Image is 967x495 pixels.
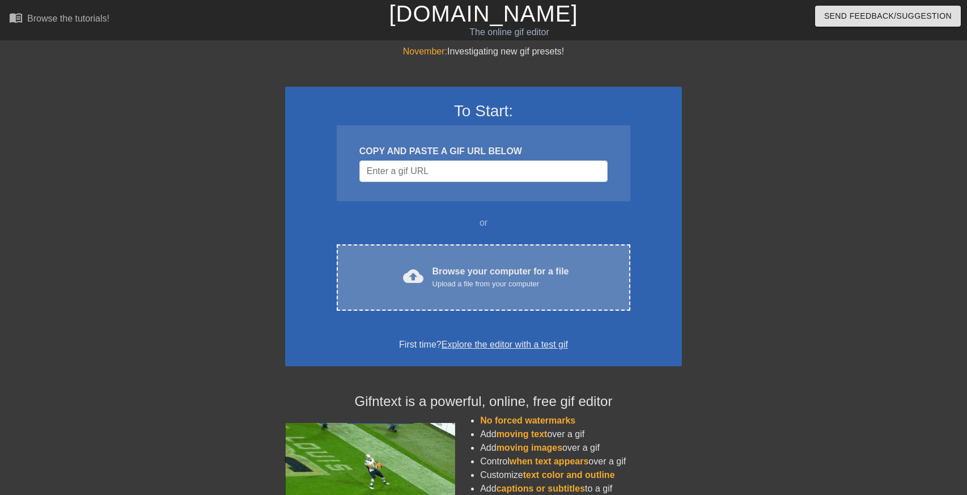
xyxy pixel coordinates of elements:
[497,429,548,439] span: moving text
[27,14,109,23] div: Browse the tutorials!
[480,428,682,441] li: Add over a gif
[285,45,682,58] div: Investigating new gif presets!
[285,394,682,410] h4: Gifntext is a powerful, online, free gif editor
[300,101,667,121] h3: To Start:
[9,11,109,28] a: Browse the tutorials!
[442,340,568,349] a: Explore the editor with a test gif
[497,443,562,452] span: moving images
[480,468,682,482] li: Customize
[359,160,608,182] input: Username
[480,416,575,425] span: No forced watermarks
[497,484,585,493] span: captions or subtitles
[315,216,652,230] div: or
[480,441,682,455] li: Add over a gif
[328,26,691,39] div: The online gif editor
[389,1,578,26] a: [DOMAIN_NAME]
[403,266,423,286] span: cloud_upload
[9,11,23,24] span: menu_book
[432,278,569,290] div: Upload a file from your computer
[359,145,608,158] div: COPY AND PASTE A GIF URL BELOW
[403,46,447,56] span: November:
[432,265,569,290] div: Browse your computer for a file
[824,9,952,23] span: Send Feedback/Suggestion
[523,470,615,480] span: text color and outline
[480,455,682,468] li: Control over a gif
[510,456,589,466] span: when text appears
[300,338,667,352] div: First time?
[815,6,961,27] button: Send Feedback/Suggestion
